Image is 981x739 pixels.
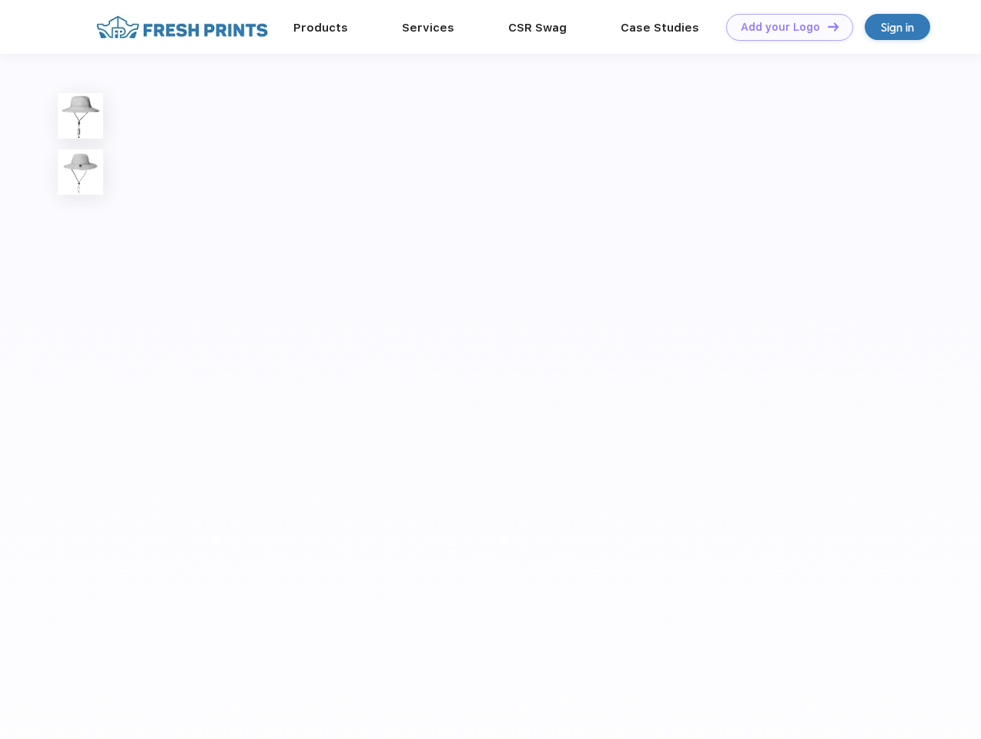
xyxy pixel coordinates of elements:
div: Add your Logo [741,21,820,34]
img: func=resize&h=100 [58,149,103,195]
img: DT [828,22,839,31]
a: Sign in [865,14,930,40]
img: fo%20logo%202.webp [92,14,273,41]
img: func=resize&h=100 [58,93,103,139]
a: Products [293,21,348,35]
div: Sign in [881,18,914,36]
